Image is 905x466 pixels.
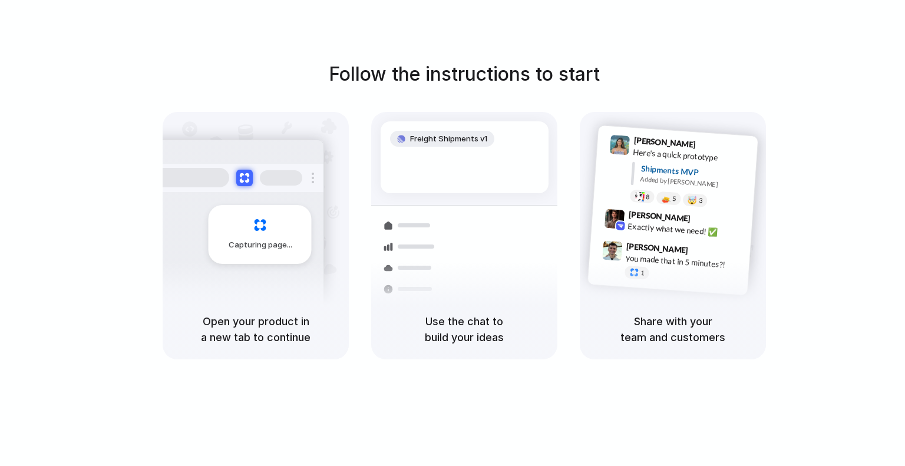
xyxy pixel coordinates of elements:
span: Capturing page [229,239,294,251]
h5: Open your product in a new tab to continue [177,313,335,345]
span: [PERSON_NAME] [628,208,691,225]
div: you made that in 5 minutes?! [625,252,743,272]
span: Freight Shipments v1 [410,133,487,145]
span: 8 [646,194,650,200]
div: 🤯 [688,196,698,204]
h1: Follow the instructions to start [329,60,600,88]
span: 1 [640,270,645,276]
div: Exactly what we need! ✅ [627,220,745,240]
span: 9:47 AM [692,245,716,259]
div: Here's a quick prototype [633,146,751,166]
span: 9:41 AM [699,140,724,154]
h5: Use the chat to build your ideas [385,313,543,345]
span: 9:42 AM [694,213,718,227]
h5: Share with your team and customers [594,313,752,345]
span: 3 [699,197,703,204]
div: Shipments MVP [640,163,749,182]
div: Added by [PERSON_NAME] [640,174,748,191]
span: 5 [672,196,676,202]
span: [PERSON_NAME] [633,134,696,151]
span: [PERSON_NAME] [626,240,689,257]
